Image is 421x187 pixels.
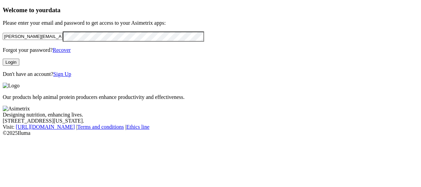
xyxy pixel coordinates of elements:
div: Visit : | | [3,124,418,130]
input: Your email [3,33,63,40]
a: Terms and conditions [77,124,124,130]
div: Designing nutrition, enhancing lives. [3,112,418,118]
button: Login [3,59,19,66]
div: © 2025 Iluma [3,130,418,136]
span: data [48,6,60,14]
img: Asimetrix [3,106,30,112]
p: Please enter your email and password to get access to your Asimetrix apps: [3,20,418,26]
img: Logo [3,83,20,89]
a: Ethics line [126,124,149,130]
h3: Welcome to your [3,6,418,14]
div: [STREET_ADDRESS][US_STATE]. [3,118,418,124]
a: Sign Up [53,71,71,77]
a: Recover [53,47,71,53]
p: Forgot your password? [3,47,418,53]
a: [URL][DOMAIN_NAME] [16,124,75,130]
p: Don't have an account? [3,71,418,77]
p: Our products help animal protein producers enhance productivity and effectiveness. [3,94,418,100]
